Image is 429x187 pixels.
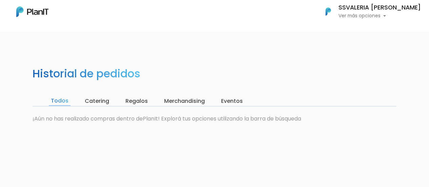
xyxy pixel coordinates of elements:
input: Todos [49,96,71,106]
p: Ver más opciones [338,14,421,18]
h2: Historial de pedidos [33,67,140,80]
img: PlanIt Logo [16,6,48,17]
input: Eventos [219,96,245,106]
img: PlanIt Logo [321,4,336,19]
p: ¡Aún no has realizado compras dentro de ! Explorá tus opciones utilizando la barra de búsqueda [33,115,396,123]
input: Catering [83,96,111,106]
input: Merchandising [162,96,207,106]
h6: SSVALERIA [PERSON_NAME] [338,5,421,11]
span: PlanIt [143,115,158,123]
input: Regalos [123,96,150,106]
button: PlanIt Logo SSVALERIA [PERSON_NAME] Ver más opciones [317,3,421,20]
